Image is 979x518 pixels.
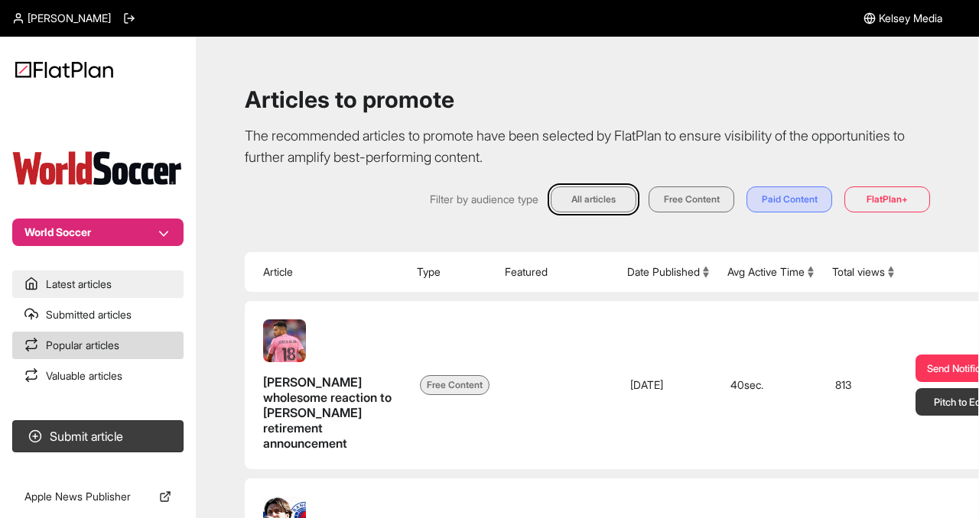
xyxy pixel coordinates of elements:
[12,483,184,510] a: Apple News Publisher
[727,264,814,280] button: Avg Active Time
[245,125,930,168] p: The recommended articles to promote have been selected by FlatPlan to ensure visibility of the op...
[649,186,734,212] button: Free Content
[12,332,184,359] a: Popular articles
[263,374,392,451] span: [PERSON_NAME] wholesome reaction to [PERSON_NAME] retirement announcement
[430,192,538,207] span: Filter by audience type
[12,219,184,246] button: World Soccer
[12,420,184,452] button: Submit article
[627,264,709,280] button: Date Published
[263,374,395,451] span: Lionel Messi's wholesome reaction to Jordi Alba's retirement announcement
[12,362,184,390] a: Valuable articles
[12,270,184,298] a: Latest articles
[245,252,408,292] th: Article
[245,86,930,113] h1: Articles to promote
[823,301,903,469] td: 813
[12,301,184,329] a: Submitted articles
[618,301,718,469] td: [DATE]
[28,11,111,26] span: [PERSON_NAME]
[263,319,395,451] a: [PERSON_NAME] wholesome reaction to [PERSON_NAME] retirement announcement
[879,11,942,26] span: Kelsey Media
[718,301,823,469] td: 40 sec.
[420,375,489,395] span: Free Content
[844,186,930,212] button: FlatPlan+
[496,252,618,292] th: Featured
[12,11,111,26] a: [PERSON_NAME]
[263,319,306,362] img: Lionel Messi's wholesome reaction to Jordi Alba's retirement announcement
[15,61,113,78] img: Logo
[408,252,496,292] th: Type
[832,264,894,280] button: Total views
[746,186,832,212] button: Paid Content
[12,149,184,188] img: Publication Logo
[551,186,636,212] button: All articles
